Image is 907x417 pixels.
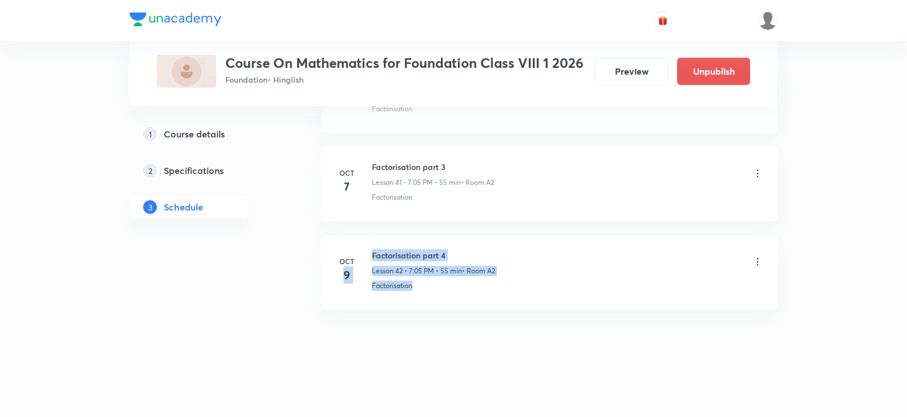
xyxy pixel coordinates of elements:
[143,200,157,214] p: 3
[164,164,224,177] h5: Specifications
[143,127,157,141] p: 1
[225,55,584,71] h3: Course On Mathematics for Foundation Class VIII 1 2026
[595,58,668,85] button: Preview
[143,164,157,177] p: 2
[372,192,412,203] p: Factorisation
[372,177,461,188] p: Lesson 41 • 7:05 PM • 55 min
[461,177,494,188] p: • Room A2
[335,168,358,178] h6: Oct
[677,58,750,85] button: Unpublish
[157,55,216,88] img: 31A15227-6205-47E3-9A86-3622699CF846_plus.png
[164,200,203,214] h5: Schedule
[462,266,495,276] p: • Room A2
[372,104,412,114] p: Factorisation
[758,11,778,30] img: Vivek Patil
[372,161,494,173] h6: Factorisation part 3
[658,15,668,26] img: avatar
[335,266,358,284] h4: 9
[372,281,412,291] p: Factorisation
[129,123,285,145] a: 1Course details
[129,13,221,29] a: Company Logo
[372,249,495,261] h6: Factorisation part 4
[164,127,225,141] h5: Course details
[129,13,221,26] img: Company Logo
[372,266,462,276] p: Lesson 42 • 7:05 PM • 55 min
[335,178,358,195] h4: 7
[654,11,672,30] button: avatar
[335,256,358,266] h6: Oct
[129,159,285,182] a: 2Specifications
[225,74,584,86] p: Foundation • Hinglish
